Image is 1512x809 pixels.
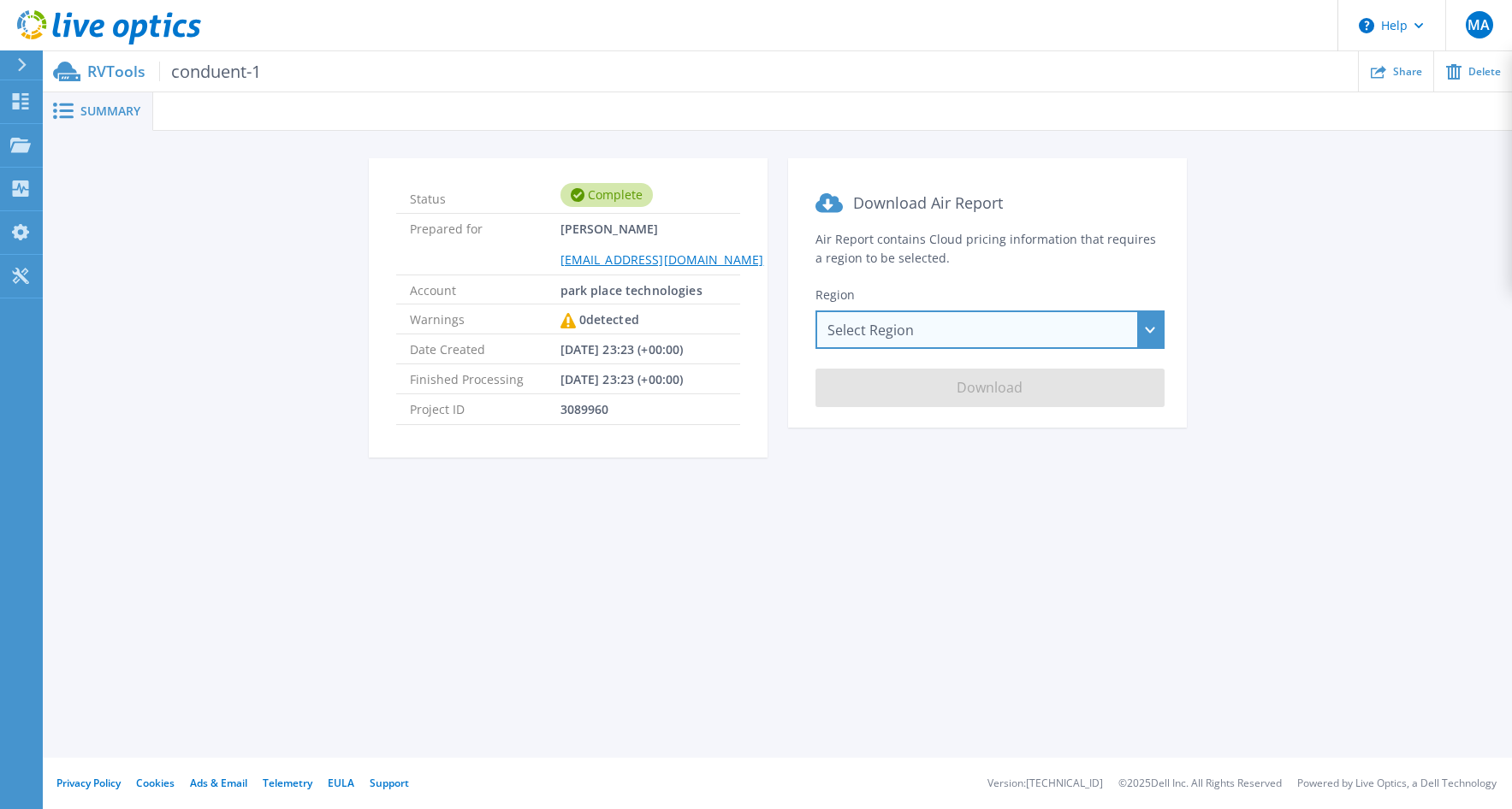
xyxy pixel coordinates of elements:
span: Share [1393,67,1422,77]
span: Air Report contains Cloud pricing information that requires a region to be selected. [815,231,1156,266]
span: Project ID [410,394,560,423]
div: Complete [560,183,653,207]
span: [DATE] 23:23 (+00:00) [560,334,684,363]
div: Select Region [815,310,1165,349]
a: Privacy Policy [56,776,121,790]
a: [EMAIL_ADDRESS][DOMAIN_NAME] [560,251,764,268]
span: Date Created [410,334,560,363]
span: park place technologies [560,275,703,304]
span: [PERSON_NAME] [560,214,764,274]
span: conduent-1 [159,62,261,81]
span: Finished Processing [410,364,560,393]
span: Warnings [410,304,560,334]
a: EULA [328,776,354,790]
p: RVTools [87,62,261,81]
span: Account [410,275,560,304]
span: [DATE] 23:23 (+00:00) [560,364,684,393]
span: Status [410,184,560,206]
span: Summary [80,105,140,117]
span: MA [1468,18,1490,32]
a: Ads & Email [190,776,247,790]
div: 0 detected [560,304,639,335]
button: Download [815,369,1165,407]
a: Support [370,776,409,790]
span: Prepared for [410,214,560,274]
span: Download Air Report [853,192,1003,213]
span: 3089960 [560,394,609,423]
li: Powered by Live Optics, a Dell Technology [1297,778,1497,789]
li: © 2025 Dell Inc. All Rights Reserved [1118,778,1282,789]
span: Region [815,286,855,303]
a: Cookies [136,776,175,790]
a: Telemetry [263,776,312,790]
span: Delete [1468,67,1501,77]
li: Version: [TECHNICAL_ID] [987,778,1103,789]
